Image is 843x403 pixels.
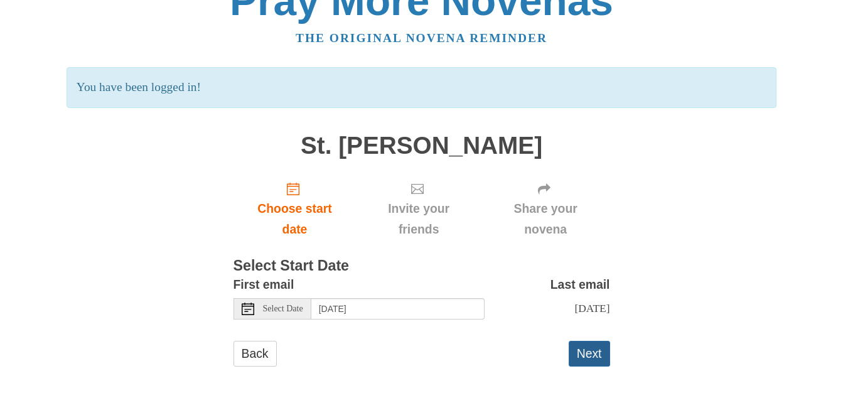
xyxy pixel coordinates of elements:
[574,302,609,314] span: [DATE]
[368,198,468,240] span: Invite your friends
[234,132,610,159] h1: St. [PERSON_NAME]
[234,171,357,246] a: Choose start date
[234,258,610,274] h3: Select Start Date
[234,341,277,367] a: Back
[356,171,481,246] div: Click "Next" to confirm your start date first.
[263,304,303,313] span: Select Date
[67,67,776,108] p: You have been logged in!
[296,31,547,45] a: The original novena reminder
[569,341,610,367] button: Next
[550,274,610,295] label: Last email
[246,198,344,240] span: Choose start date
[494,198,598,240] span: Share your novena
[481,171,610,246] div: Click "Next" to confirm your start date first.
[234,274,294,295] label: First email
